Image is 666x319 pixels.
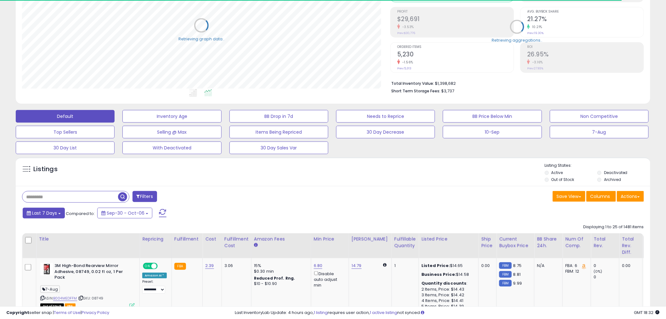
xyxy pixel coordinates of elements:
a: 6.80 [314,263,323,269]
button: 10-Sep [443,126,542,138]
div: N/A [537,263,558,269]
button: Non Competitive [550,110,649,123]
div: 0.00 [622,263,638,269]
b: Business Price: [421,271,456,277]
span: All listings that are currently out of stock and unavailable for purchase on Amazon [40,304,64,309]
div: $14.65 [421,263,474,269]
button: Default [16,110,115,123]
div: Num of Comp. [565,236,588,249]
span: Last 7 Days [32,210,57,216]
div: 0 [594,263,619,269]
small: Amazon Fees. [254,242,258,248]
div: Last InventoryLab Update: 4 hours ago, requires user action, not synced. [235,310,660,316]
small: (0%) [594,269,602,274]
div: Cost [205,236,219,242]
div: : [421,281,474,286]
span: Compared to: [66,211,95,217]
label: Archived [604,177,621,182]
button: Inventory Age [122,110,221,123]
div: BB Share 24h. [537,236,560,249]
div: Amazon AI * [142,273,167,278]
button: 30 Day Sales Var [229,142,328,154]
small: FBA [174,263,186,270]
div: Amazon Fees [254,236,308,242]
div: Disable auto adjust min [314,270,344,288]
div: Retrieving graph data.. [178,36,224,42]
button: 7-Aug [550,126,649,138]
b: Quantity discounts [421,280,467,286]
button: 30 Day List [16,142,115,154]
div: 3.06 [224,263,246,269]
strong: Copyright [6,310,29,316]
div: Fulfillment [174,236,200,242]
a: 1 listing [314,310,328,316]
div: seller snap | | [6,310,109,316]
div: 0 [594,274,619,280]
div: Fulfillable Quantity [394,236,416,249]
a: 1 active listing [370,310,398,316]
h5: Listings [33,165,58,174]
span: Sep-30 - Oct-06 [107,210,144,216]
div: $10 - $10.90 [254,281,306,287]
div: Retrieving aggregations.. [492,38,543,43]
small: FBM [499,271,511,278]
button: Last 7 Days [23,208,65,218]
div: $0.30 min [254,269,306,274]
a: B004MEDFFM [53,296,77,301]
b: Reduced Prof. Rng. [254,275,295,281]
img: 41r5qTzzHzL._SL40_.jpg [40,263,53,275]
button: Columns [586,191,616,202]
button: BB Drop in 7d [229,110,328,123]
b: Listed Price: [421,263,450,269]
div: Listed Price [421,236,476,242]
button: Top Sellers [16,126,115,138]
a: Terms of Use [54,310,81,316]
button: Sep-30 - Oct-06 [97,208,152,218]
div: 1 [394,263,414,269]
span: 8.81 [513,271,521,277]
div: Title [39,236,137,242]
div: FBM: 12 [565,269,586,274]
a: Privacy Policy [82,310,109,316]
span: 7-Aug [40,286,60,293]
a: 2.39 [205,263,214,269]
span: FBA [65,304,76,309]
button: 30 Day Decrease [336,126,435,138]
button: BB Price Below Min [443,110,542,123]
span: 9.99 [513,280,522,286]
button: Items Being Repriced [229,126,328,138]
div: Displaying 1 to 25 of 1481 items [584,224,644,230]
p: Listing States: [545,163,650,169]
small: FBM [499,262,511,269]
b: 3M High-Bond Rearview Mirror Adhesive, 08749, 0.02 fl oz, 1 Per Pack [54,263,131,282]
div: Total Rev. [594,236,617,249]
div: Ship Price [481,236,494,249]
button: Actions [617,191,644,202]
span: | SKU: 08749 [78,296,103,301]
div: [PERSON_NAME] [352,236,389,242]
div: Fulfillment Cost [224,236,249,249]
span: OFF [157,264,167,269]
div: Min Price [314,236,346,242]
div: 4 Items, Price: $14.41 [421,298,474,304]
div: 15% [254,263,306,269]
button: With Deactivated [122,142,221,154]
a: 14.79 [352,263,362,269]
div: 5 Items, Price: $14.39 [421,304,474,309]
button: Needs to Reprice [336,110,435,123]
label: Deactivated [604,170,628,175]
label: Active [551,170,563,175]
small: FBM [499,280,511,287]
div: Total Rev. Diff. [622,236,640,256]
button: Save View [553,191,585,202]
span: Columns [590,193,610,200]
div: $14.58 [421,272,474,277]
div: Current Buybox Price [499,236,532,249]
div: Preset: [142,280,167,294]
button: Filters [133,191,157,202]
span: 2025-10-14 18:32 GMT [634,310,660,316]
div: ASIN: [40,263,135,308]
label: Out of Stock [551,177,574,182]
span: 8.75 [513,263,522,269]
span: ON [144,264,151,269]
